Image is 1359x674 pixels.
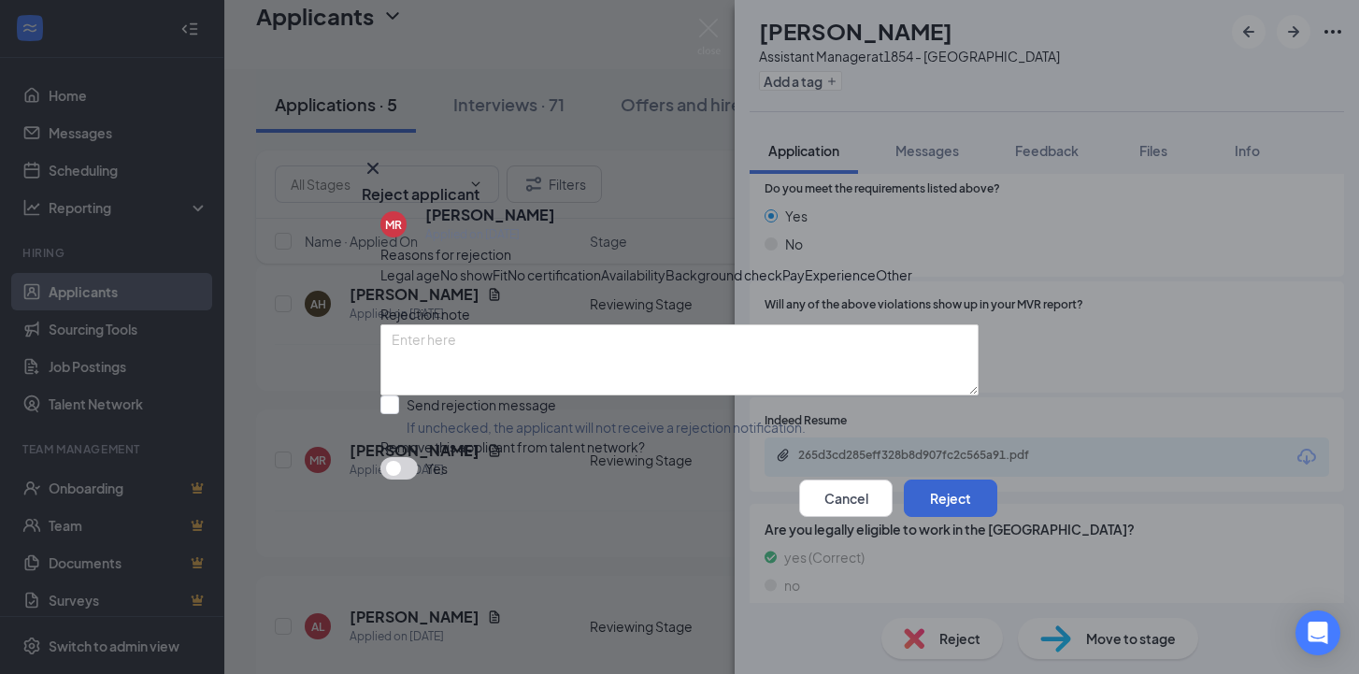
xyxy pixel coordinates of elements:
div: MR [385,217,402,233]
span: Pay [782,265,805,285]
span: Reasons for rejection [380,246,511,263]
button: Reject [904,480,997,517]
span: Background check [665,265,782,285]
button: Close [362,157,384,179]
div: Applied on [DATE] [425,225,555,244]
div: Open Intercom Messenger [1295,610,1340,655]
span: Other [876,265,912,285]
h5: [PERSON_NAME] [425,205,555,225]
svg: Cross [362,157,384,179]
span: Yes [425,457,448,480]
span: Rejection note [380,306,470,323]
button: Cancel [799,480,893,517]
span: Fit [493,265,508,285]
span: Availability [601,265,665,285]
span: Remove this applicant from talent network? [380,438,645,455]
span: No certification [508,265,601,285]
span: No show [440,265,493,285]
span: Legal age [380,265,440,285]
span: Experience [805,265,876,285]
h3: Reject applicant [362,184,479,205]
